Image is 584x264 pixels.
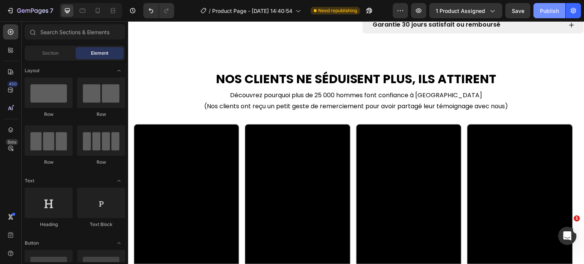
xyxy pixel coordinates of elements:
[6,103,111,243] video: Video
[340,103,444,243] video: Video
[540,7,559,15] div: Publish
[77,111,125,118] div: Row
[318,7,357,14] span: Need republishing
[25,240,39,247] span: Button
[77,159,125,166] div: Row
[3,3,57,18] button: 7
[6,139,18,145] div: Beta
[117,103,222,243] video: Video
[505,3,530,18] button: Save
[25,24,125,40] input: Search Sections & Elements
[558,227,576,245] iframe: Intercom live chat
[512,8,524,14] span: Save
[429,3,502,18] button: 1 product assigned
[143,3,174,18] div: Undo/Redo
[574,215,580,221] span: 1
[212,7,292,15] span: Product Page - [DATE] 14:40:54
[91,50,108,57] span: Element
[533,3,565,18] button: Publish
[25,177,34,184] span: Text
[436,7,485,15] span: 1 product assigned
[42,50,59,57] span: Section
[6,69,450,91] p: Découvrez pourquoi plus de 25 000 hommes font confiance à [GEOGRAPHIC_DATA] (Nos clients ont reçu...
[128,21,584,264] iframe: Design area
[88,49,368,66] strong: NOS CLIENTS NE SÉDUISENT PLUS, ILS ATTIRENT
[77,221,125,228] div: Text Block
[25,159,73,166] div: Row
[209,7,211,15] span: /
[113,237,125,249] span: Toggle open
[7,81,18,87] div: 450
[113,65,125,77] span: Toggle open
[25,221,73,228] div: Heading
[25,67,40,74] span: Layout
[113,175,125,187] span: Toggle open
[50,6,53,15] p: 7
[229,103,333,243] video: Video
[25,111,73,118] div: Row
